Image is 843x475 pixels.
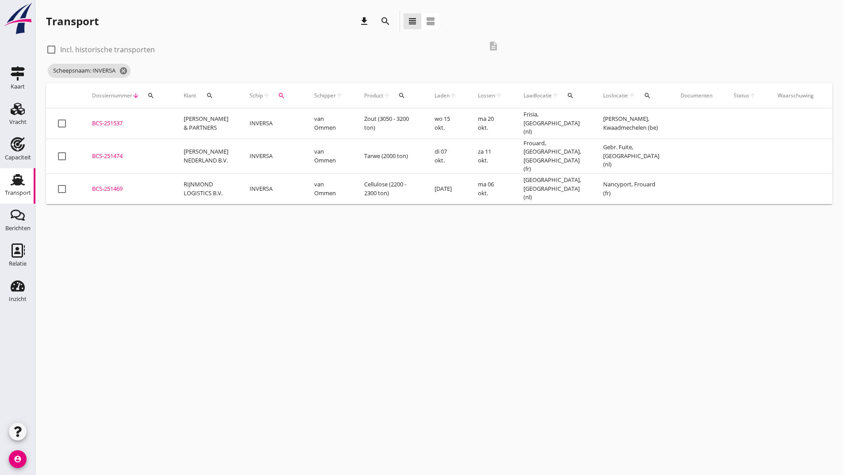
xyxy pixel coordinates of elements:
i: search [398,92,405,99]
td: Gebr. Fuite, [GEOGRAPHIC_DATA] (nl) [593,139,670,174]
span: Dossiernummer [92,92,132,100]
td: wo 15 okt. [424,108,467,139]
td: Frouard, [GEOGRAPHIC_DATA], [GEOGRAPHIC_DATA] (fr) [513,139,593,174]
div: Documenten [681,92,712,100]
span: Schip [250,92,263,100]
div: Capaciteit [5,154,31,160]
div: BCS-251537 [92,119,162,128]
i: arrow_upward [495,92,502,99]
i: arrow_upward [552,92,559,99]
td: ma 06 okt. [467,174,513,204]
span: Scheepsnaam: INVERSA [48,64,131,78]
i: search [147,92,154,99]
i: arrow_upward [749,92,756,99]
div: Relatie [9,261,27,266]
i: arrow_upward [628,92,636,99]
div: Berichten [5,225,31,231]
i: search [278,92,285,99]
span: Loslocatie [603,92,628,100]
td: Zout (3050 - 3200 ton) [354,108,424,139]
td: Cellulose (2200 - 2300 ton) [354,174,424,204]
div: Kaart [11,84,25,89]
td: [PERSON_NAME], Kwaadmechelen (be) [593,108,670,139]
td: INVERSA [239,108,304,139]
i: view_agenda [425,16,436,27]
img: logo-small.a267ee39.svg [2,2,34,35]
i: search [567,92,574,99]
i: arrow_upward [336,92,343,99]
i: search [644,92,651,99]
td: van Ommen [304,139,354,174]
div: Klant [184,85,228,106]
i: arrow_upward [383,92,390,99]
span: Lossen [478,92,495,100]
i: arrow_downward [132,92,139,99]
span: Laden [435,92,450,100]
i: account_circle [9,450,27,468]
td: Frisia, [GEOGRAPHIC_DATA] (nl) [513,108,593,139]
i: download [359,16,370,27]
i: arrow_upward [263,92,270,99]
i: view_headline [407,16,418,27]
i: cancel [119,66,128,75]
td: [PERSON_NAME] NEDERLAND B.V. [173,139,239,174]
td: ma 20 okt. [467,108,513,139]
span: Laadlocatie [524,92,552,100]
td: van Ommen [304,108,354,139]
div: BCS-251469 [92,185,162,193]
label: Incl. historische transporten [60,45,155,54]
div: Transport [46,14,99,28]
td: INVERSA [239,139,304,174]
td: Tarwe (2000 ton) [354,139,424,174]
i: arrow_upward [450,92,457,99]
td: za 11 okt. [467,139,513,174]
div: Vracht [9,119,27,125]
td: Nancyport, Frouard (fr) [593,174,670,204]
span: Status [734,92,749,100]
div: Inzicht [9,296,27,302]
td: [DATE] [424,174,467,204]
i: search [206,92,213,99]
td: di 07 okt. [424,139,467,174]
td: [PERSON_NAME] & PARTNERS [173,108,239,139]
div: BCS-251474 [92,152,162,161]
div: Waarschuwing [778,92,814,100]
i: search [380,16,391,27]
td: [GEOGRAPHIC_DATA], [GEOGRAPHIC_DATA] (nl) [513,174,593,204]
td: RIJNMOND LOGISTICS B.V. [173,174,239,204]
span: Product [364,92,383,100]
td: van Ommen [304,174,354,204]
td: INVERSA [239,174,304,204]
span: Schipper [314,92,336,100]
div: Transport [5,190,31,196]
